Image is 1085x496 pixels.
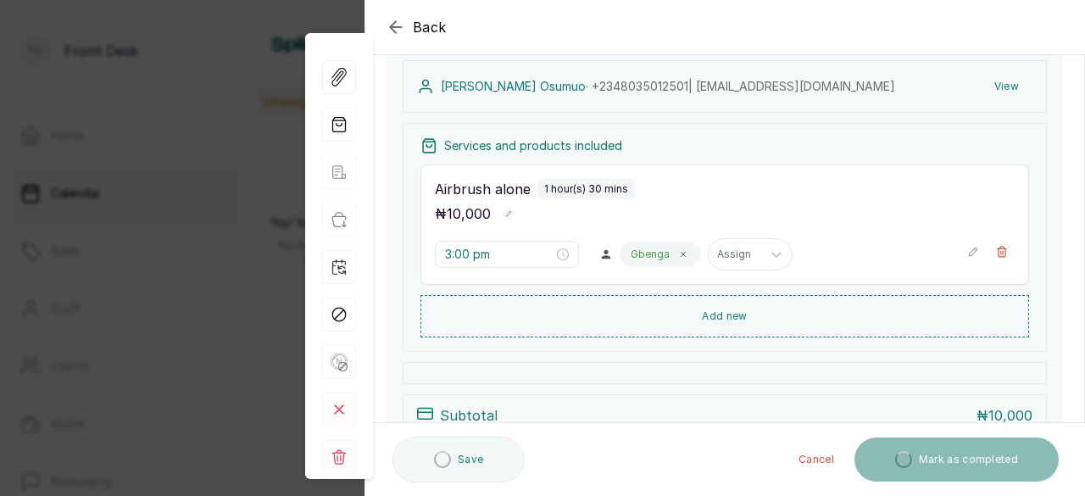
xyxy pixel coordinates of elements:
[441,78,895,95] p: [PERSON_NAME] Osumuo ·
[392,437,525,482] button: Save
[854,437,1059,482] button: Mark as completed
[444,137,622,154] p: Services and products included
[544,182,628,196] p: 1 hour(s) 30 mins
[413,17,447,37] span: Back
[988,407,1032,424] span: 10,000
[440,405,498,426] p: Subtotal
[435,179,531,199] p: Airbrush alone
[981,71,1032,102] button: View
[976,405,1032,426] p: ₦
[631,248,670,261] p: Gbenga
[785,437,848,482] button: Cancel
[592,79,895,93] span: +234 8035012501 | [EMAIL_ADDRESS][DOMAIN_NAME]
[386,17,447,37] button: Back
[445,245,554,264] input: Select time
[420,295,1029,337] button: Add new
[447,205,491,222] span: 10,000
[435,203,491,224] p: ₦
